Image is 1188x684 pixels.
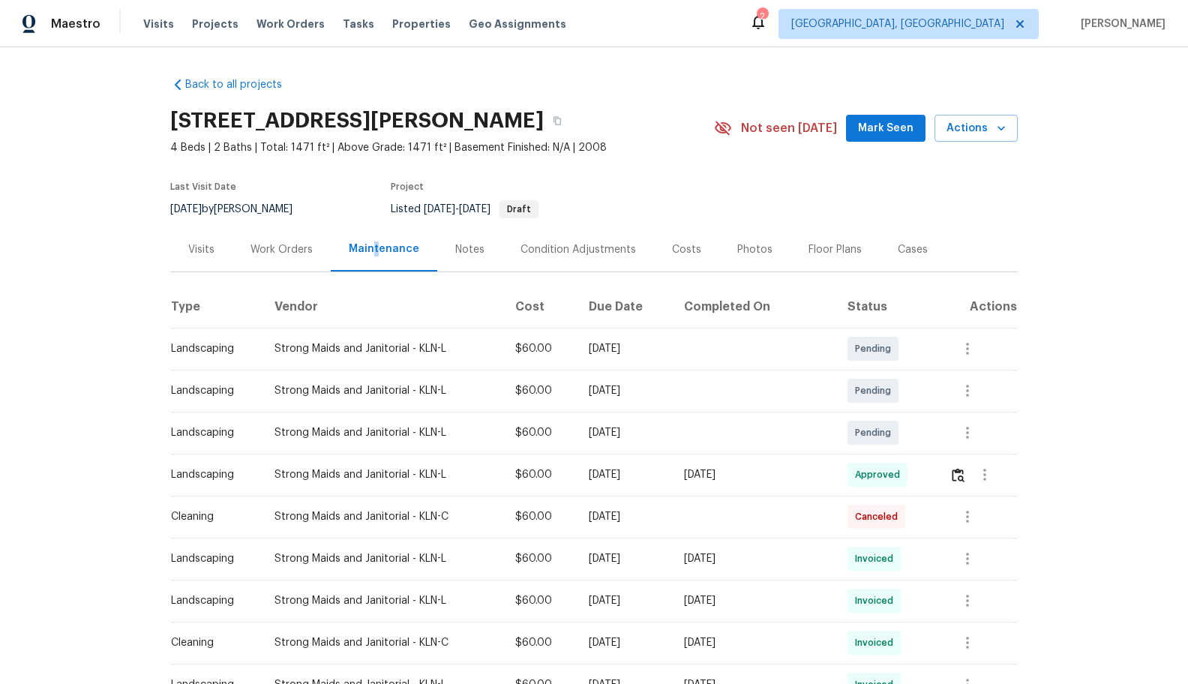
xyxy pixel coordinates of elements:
[343,19,374,29] span: Tasks
[274,635,491,650] div: Strong Maids and Janitorial - KLN-C
[855,467,906,482] span: Approved
[503,286,577,328] th: Cost
[143,16,174,31] span: Visits
[171,425,250,440] div: Landscaping
[684,551,823,566] div: [DATE]
[170,182,236,191] span: Last Visit Date
[946,119,1006,138] span: Actions
[171,593,250,608] div: Landscaping
[459,204,490,214] span: [DATE]
[858,119,913,138] span: Mark Seen
[274,341,491,356] div: Strong Maids and Janitorial - KLN-L
[855,383,897,398] span: Pending
[589,551,660,566] div: [DATE]
[274,593,491,608] div: Strong Maids and Janitorial - KLN-L
[515,593,565,608] div: $60.00
[349,241,419,256] div: Maintenance
[684,635,823,650] div: [DATE]
[250,242,313,257] div: Work Orders
[455,242,484,257] div: Notes
[855,341,897,356] span: Pending
[171,635,250,650] div: Cleaning
[515,341,565,356] div: $60.00
[424,204,490,214] span: -
[952,468,964,482] img: Review Icon
[684,467,823,482] div: [DATE]
[171,509,250,524] div: Cleaning
[274,551,491,566] div: Strong Maids and Janitorial - KLN-L
[855,635,899,650] span: Invoiced
[589,509,660,524] div: [DATE]
[274,383,491,398] div: Strong Maids and Janitorial - KLN-L
[274,509,491,524] div: Strong Maids and Janitorial - KLN-C
[274,425,491,440] div: Strong Maids and Janitorial - KLN-L
[672,286,835,328] th: Completed On
[589,383,660,398] div: [DATE]
[855,593,899,608] span: Invoiced
[274,467,491,482] div: Strong Maids and Janitorial - KLN-L
[577,286,672,328] th: Due Date
[515,551,565,566] div: $60.00
[589,593,660,608] div: [DATE]
[170,200,310,218] div: by [PERSON_NAME]
[170,204,202,214] span: [DATE]
[515,383,565,398] div: $60.00
[898,242,928,257] div: Cases
[515,425,565,440] div: $60.00
[846,115,925,142] button: Mark Seen
[937,286,1018,328] th: Actions
[741,121,837,136] span: Not seen [DATE]
[424,204,455,214] span: [DATE]
[589,635,660,650] div: [DATE]
[469,16,566,31] span: Geo Assignments
[391,204,538,214] span: Listed
[256,16,325,31] span: Work Orders
[737,242,772,257] div: Photos
[170,286,262,328] th: Type
[808,242,862,257] div: Floor Plans
[544,107,571,134] button: Copy Address
[515,467,565,482] div: $60.00
[520,242,636,257] div: Condition Adjustments
[188,242,214,257] div: Visits
[855,425,897,440] span: Pending
[171,551,250,566] div: Landscaping
[515,509,565,524] div: $60.00
[589,425,660,440] div: [DATE]
[170,77,314,92] a: Back to all projects
[672,242,701,257] div: Costs
[1075,16,1165,31] span: [PERSON_NAME]
[515,635,565,650] div: $60.00
[51,16,100,31] span: Maestro
[949,457,967,493] button: Review Icon
[262,286,503,328] th: Vendor
[170,113,544,128] h2: [STREET_ADDRESS][PERSON_NAME]
[589,341,660,356] div: [DATE]
[170,140,714,155] span: 4 Beds | 2 Baths | Total: 1471 ft² | Above Grade: 1471 ft² | Basement Finished: N/A | 2008
[589,467,660,482] div: [DATE]
[791,16,1004,31] span: [GEOGRAPHIC_DATA], [GEOGRAPHIC_DATA]
[391,182,424,191] span: Project
[392,16,451,31] span: Properties
[934,115,1018,142] button: Actions
[171,341,250,356] div: Landscaping
[757,9,767,24] div: 2
[684,593,823,608] div: [DATE]
[835,286,937,328] th: Status
[171,467,250,482] div: Landscaping
[171,383,250,398] div: Landscaping
[855,509,904,524] span: Canceled
[192,16,238,31] span: Projects
[501,205,537,214] span: Draft
[855,551,899,566] span: Invoiced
